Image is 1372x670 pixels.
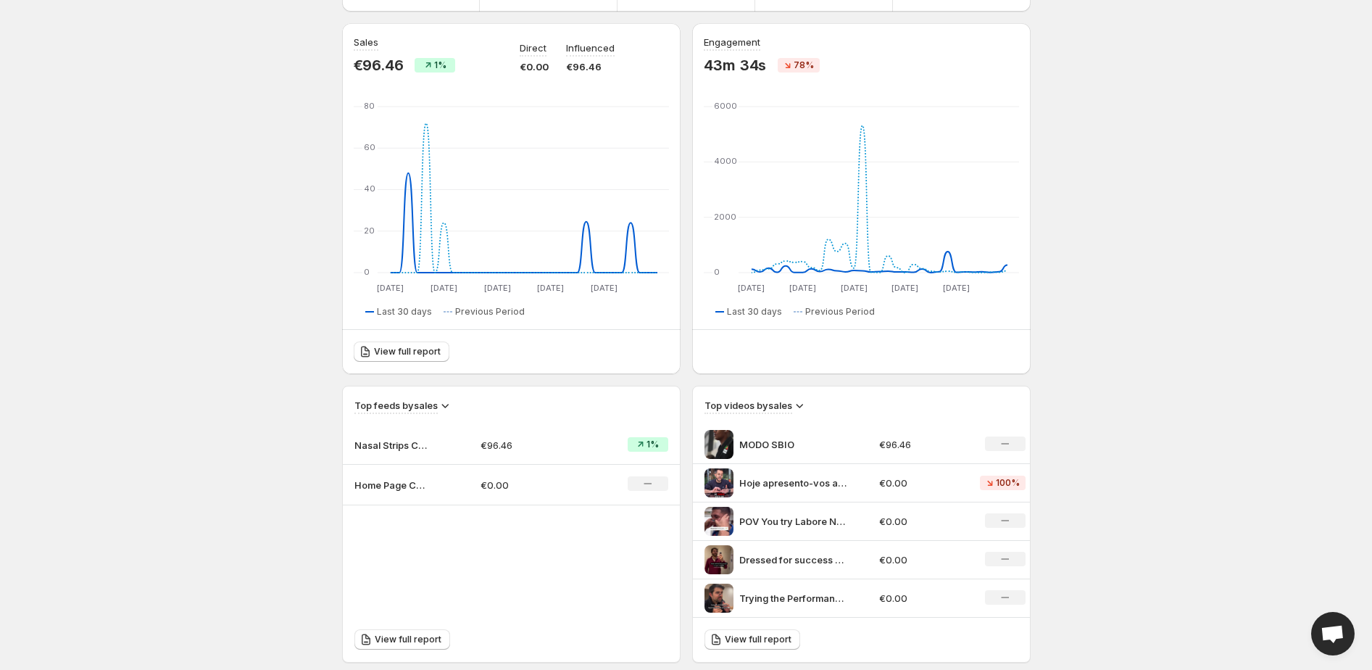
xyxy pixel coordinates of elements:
p: Hoje apresento-vos aqui um produto que j ando a testar quase 2 semanas tenho feito alguns treinos... [739,476,848,490]
span: 100% [996,477,1020,489]
text: 2000 [714,212,736,222]
text: [DATE] [840,283,867,293]
span: Last 30 days [727,306,782,318]
text: [DATE] [537,283,564,293]
text: [DATE] [789,283,816,293]
h3: Sales [354,35,378,49]
span: Previous Period [455,306,525,318]
text: 40 [364,183,375,194]
p: €96.46 [566,59,615,74]
p: Dressed for success breathing for peak performance Labore Performance Nasal Strips arent just for... [739,553,848,567]
p: €96.46 [879,437,963,452]
p: MODO SBIO [739,437,848,452]
h3: Engagement [704,35,760,49]
p: Home Page Carroussel [354,478,427,492]
span: View full report [375,634,441,645]
p: Direct [520,41,546,55]
span: 1% [434,59,446,71]
p: 43m 34s [704,57,767,74]
p: €0.00 [879,476,963,490]
p: €0.00 [481,478,583,492]
text: [DATE] [738,283,765,293]
a: View full report [354,342,449,362]
p: €0.00 [520,59,549,74]
text: [DATE] [377,283,404,293]
span: View full report [374,346,441,357]
text: 6000 [714,101,737,111]
img: POV You try Labore Nasal Strips for the first time and WOW Didnt expect that huh Instant airflow ... [704,507,733,536]
span: View full report [725,634,791,645]
p: €96.46 [481,438,583,452]
text: [DATE] [590,283,617,293]
text: 80 [364,101,375,111]
span: Previous Period [805,306,875,318]
p: Nasal Strips Carroussel [354,438,427,452]
p: €96.46 [354,57,404,74]
text: 4000 [714,156,737,166]
p: Influenced [566,41,615,55]
text: [DATE] [430,283,457,293]
p: €0.00 [879,553,963,567]
text: [DATE] [942,283,969,293]
p: POV You try Labore Nasal Strips for the first time and WOW Didnt expect that huh Instant airflow ... [739,514,848,529]
a: View full report [704,629,800,650]
p: €0.00 [879,514,963,529]
p: Trying the Performance Strips for the 1st time be like [739,591,848,605]
h3: Top feeds by sales [354,398,438,413]
text: [DATE] [483,283,510,293]
text: 20 [364,226,375,236]
img: Hoje apresento-vos aqui um produto que j ando a testar quase 2 semanas tenho feito alguns treinos... [704,468,733,497]
img: Trying the Performance Strips for the 1st time be like [704,584,733,613]
text: 60 [364,142,375,152]
img: Dressed for success breathing for peak performance Labore Performance Nasal Strips arent just for... [704,545,733,574]
text: 0 [714,267,720,277]
text: [DATE] [891,283,918,293]
p: €0.00 [879,591,963,605]
span: 78% [794,59,814,71]
div: Open chat [1311,612,1355,655]
h3: Top videos by sales [704,398,792,413]
span: Last 30 days [377,306,432,318]
img: MODO SBIO [704,430,733,459]
a: View full report [354,629,450,650]
span: 1% [646,439,659,450]
text: 0 [364,267,370,277]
